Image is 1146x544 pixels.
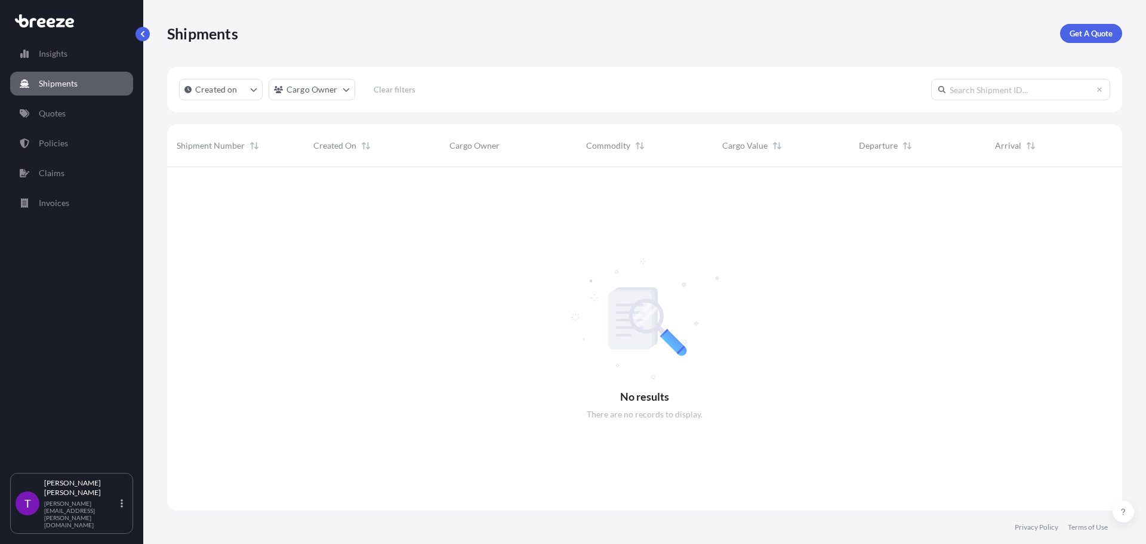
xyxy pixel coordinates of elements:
[10,131,133,155] a: Policies
[269,79,355,100] button: cargoOwner Filter options
[177,140,245,152] span: Shipment Number
[39,137,68,149] p: Policies
[931,79,1110,100] input: Search Shipment ID...
[10,161,133,185] a: Claims
[39,48,67,60] p: Insights
[1070,27,1113,39] p: Get A Quote
[449,140,500,152] span: Cargo Owner
[1024,139,1038,153] button: Sort
[633,139,647,153] button: Sort
[39,197,69,209] p: Invoices
[24,497,31,509] span: T
[722,140,768,152] span: Cargo Value
[39,167,64,179] p: Claims
[900,139,914,153] button: Sort
[10,102,133,125] a: Quotes
[586,140,630,152] span: Commodity
[1060,24,1122,43] a: Get A Quote
[39,107,66,119] p: Quotes
[859,140,898,152] span: Departure
[359,139,373,153] button: Sort
[167,24,238,43] p: Shipments
[361,80,428,99] button: Clear filters
[374,84,415,96] p: Clear filters
[44,500,118,528] p: [PERSON_NAME][EMAIL_ADDRESS][PERSON_NAME][DOMAIN_NAME]
[44,478,118,497] p: [PERSON_NAME] [PERSON_NAME]
[247,139,261,153] button: Sort
[10,42,133,66] a: Insights
[770,139,784,153] button: Sort
[1015,523,1058,532] a: Privacy Policy
[10,72,133,96] a: Shipments
[195,84,238,96] p: Created on
[10,191,133,215] a: Invoices
[179,79,263,100] button: createdOn Filter options
[39,78,78,90] p: Shipments
[313,140,356,152] span: Created On
[286,84,338,96] p: Cargo Owner
[995,140,1021,152] span: Arrival
[1068,523,1108,532] a: Terms of Use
